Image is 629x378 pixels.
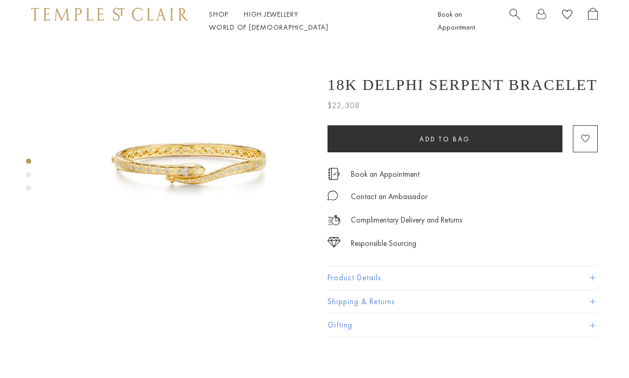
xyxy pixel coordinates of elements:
[209,8,414,34] nav: Main navigation
[68,42,312,286] img: 18K Delphi Serpent Bracelet
[588,8,598,34] a: Open Shopping Bag
[438,9,475,32] a: Book an Appointment
[327,125,562,152] button: Add to bag
[327,290,598,314] button: Shipping & Returns
[420,135,470,144] span: Add to bag
[509,8,520,34] a: Search
[351,237,416,250] div: Responsible Sourcing
[26,156,31,199] div: Product gallery navigation
[562,8,572,24] a: View Wishlist
[327,237,340,247] img: icon_sourcing.svg
[351,190,427,203] div: Contact an Ambassador
[327,190,338,201] img: MessageIcon-01_2.svg
[351,168,420,180] a: Book an Appointment
[209,9,228,19] a: ShopShop
[327,76,597,94] h1: 18K Delphi Serpent Bracelet
[327,99,360,112] span: $22,308
[327,266,598,290] button: Product Details
[327,314,598,337] button: Gifting
[31,8,188,20] img: Temple St. Clair
[209,22,328,32] a: World of [DEMOGRAPHIC_DATA]World of [DEMOGRAPHIC_DATA]
[351,214,462,227] p: Complimentary Delivery and Returns
[577,329,619,368] iframe: Gorgias live chat messenger
[244,9,298,19] a: High JewelleryHigh Jewellery
[327,214,340,227] img: icon_delivery.svg
[327,168,340,180] img: icon_appointment.svg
